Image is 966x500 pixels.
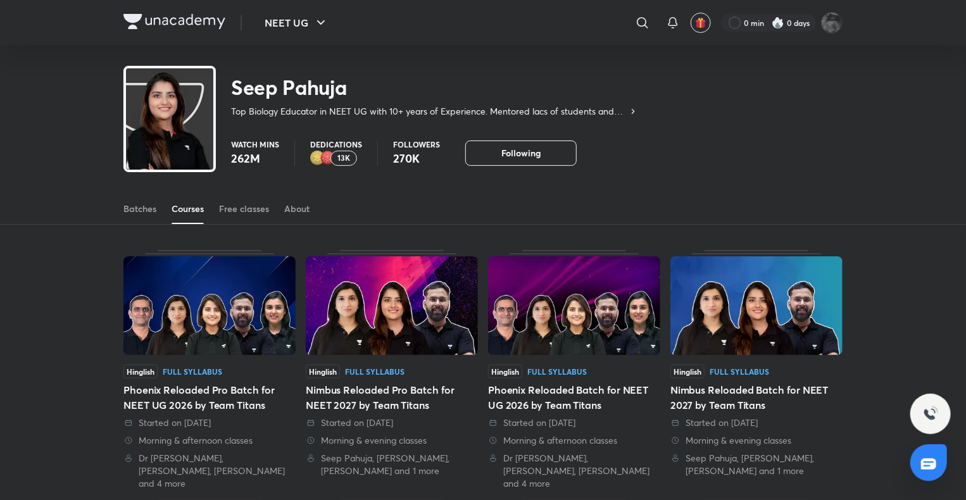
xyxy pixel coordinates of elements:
[306,434,478,447] div: Morning & evening classes
[345,368,405,375] div: Full Syllabus
[465,141,577,166] button: Following
[670,250,843,490] div: Nimbus Reloaded Batch for NEET 2027 by Team Titans
[123,14,225,32] a: Company Logo
[488,452,660,490] div: Dr S K Singh, Seep Pahuja, Anupam Upadhayay and 4 more
[310,141,362,148] p: Dedications
[691,13,711,33] button: avatar
[123,434,296,447] div: Morning & afternoon classes
[670,256,843,355] img: Thumbnail
[306,382,478,413] div: Nimbus Reloaded Pro Batch for NEET 2027 by Team Titans
[126,71,213,205] img: class
[393,151,440,166] p: 270K
[310,151,325,166] img: educator badge2
[172,203,204,215] div: Courses
[695,17,706,28] img: avatar
[284,194,310,224] a: About
[772,16,784,29] img: streak
[123,452,296,490] div: Dr S K Singh, Seep Pahuja, Anupam Upadhayay and 4 more
[306,250,478,490] div: Nimbus Reloaded Pro Batch for NEET 2027 by Team Titans
[501,147,541,159] span: Following
[219,194,269,224] a: Free classes
[123,365,158,378] span: Hinglish
[670,365,705,378] span: Hinglish
[163,368,222,375] div: Full Syllabus
[488,256,660,355] img: Thumbnail
[337,154,350,163] p: 13K
[219,203,269,215] div: Free classes
[123,203,156,215] div: Batches
[123,14,225,29] img: Company Logo
[670,452,843,477] div: Seep Pahuja, Anupam Upadhayay, Akansha Karnwal and 1 more
[231,75,638,100] h2: Seep Pahuja
[923,406,938,422] img: ttu
[306,452,478,477] div: Seep Pahuja, Anupam Upadhayay, Akansha Karnwal and 1 more
[257,10,336,35] button: NEET UG
[821,12,843,34] img: ISHITA Gupta
[123,256,296,355] img: Thumbnail
[123,194,156,224] a: Batches
[172,194,204,224] a: Courses
[527,368,587,375] div: Full Syllabus
[488,434,660,447] div: Morning & afternoon classes
[670,434,843,447] div: Morning & evening classes
[488,382,660,413] div: Phoenix Reloaded Batch for NEET UG 2026 by Team Titans
[231,151,279,166] p: 262M
[231,105,628,118] p: Top Biology Educator in NEET UG with 10+ years of Experience. Mentored lacs of students and Top R...
[123,382,296,413] div: Phoenix Reloaded Pro Batch for NEET UG 2026 by Team Titans
[306,256,478,355] img: Thumbnail
[123,416,296,429] div: Started on 28 Aug 2025
[231,141,279,148] p: Watch mins
[488,250,660,490] div: Phoenix Reloaded Batch for NEET UG 2026 by Team Titans
[306,365,340,378] span: Hinglish
[393,141,440,148] p: Followers
[488,365,522,378] span: Hinglish
[320,151,336,166] img: educator badge1
[488,416,660,429] div: Started on 12 Aug 2025
[670,416,843,429] div: Started on 12 Aug 2025
[123,250,296,490] div: Phoenix Reloaded Pro Batch for NEET UG 2026 by Team Titans
[670,382,843,413] div: Nimbus Reloaded Batch for NEET 2027 by Team Titans
[306,416,478,429] div: Started on 25 Aug 2025
[284,203,310,215] div: About
[710,368,769,375] div: Full Syllabus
